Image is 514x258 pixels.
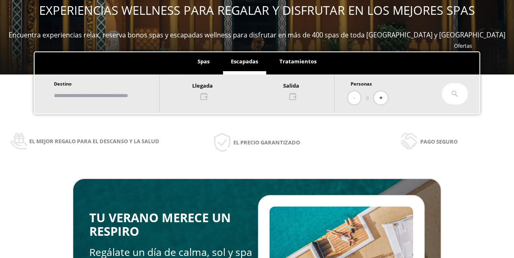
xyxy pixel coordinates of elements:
span: 0 [366,93,369,102]
button: + [374,91,388,105]
span: Tratamientos [279,58,316,65]
span: El precio garantizado [233,138,300,147]
span: EXPERIENCIAS WELLNESS PARA REGALAR Y DISFRUTAR EN LOS MEJORES SPAS [39,2,475,19]
span: Escapadas [231,58,258,65]
a: Ofertas [454,42,472,49]
span: Pago seguro [420,137,458,146]
span: Spas [198,58,209,65]
button: - [348,91,360,105]
span: Destino [54,81,72,87]
span: Personas [351,81,372,87]
span: Encuentra experiencias relax, reserva bonos spas y escapadas wellness para disfrutar en más de 40... [9,30,505,40]
span: TU VERANO MERECE UN RESPIRO [89,209,231,239]
span: El mejor regalo para el descanso y la salud [29,137,159,146]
